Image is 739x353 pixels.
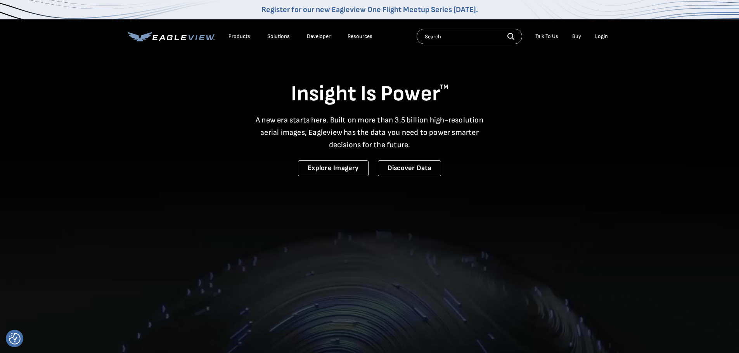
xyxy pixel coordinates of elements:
[417,29,522,44] input: Search
[128,81,612,108] h1: Insight Is Power
[378,160,441,176] a: Discover Data
[267,33,290,40] div: Solutions
[298,160,369,176] a: Explore Imagery
[572,33,581,40] a: Buy
[251,114,488,151] p: A new era starts here. Built on more than 3.5 billion high-resolution aerial images, Eagleview ha...
[261,5,478,14] a: Register for our new Eagleview One Flight Meetup Series [DATE].
[595,33,608,40] div: Login
[9,333,21,344] img: Revisit consent button
[440,83,448,91] sup: TM
[535,33,558,40] div: Talk To Us
[228,33,250,40] div: Products
[9,333,21,344] button: Consent Preferences
[348,33,372,40] div: Resources
[307,33,331,40] a: Developer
